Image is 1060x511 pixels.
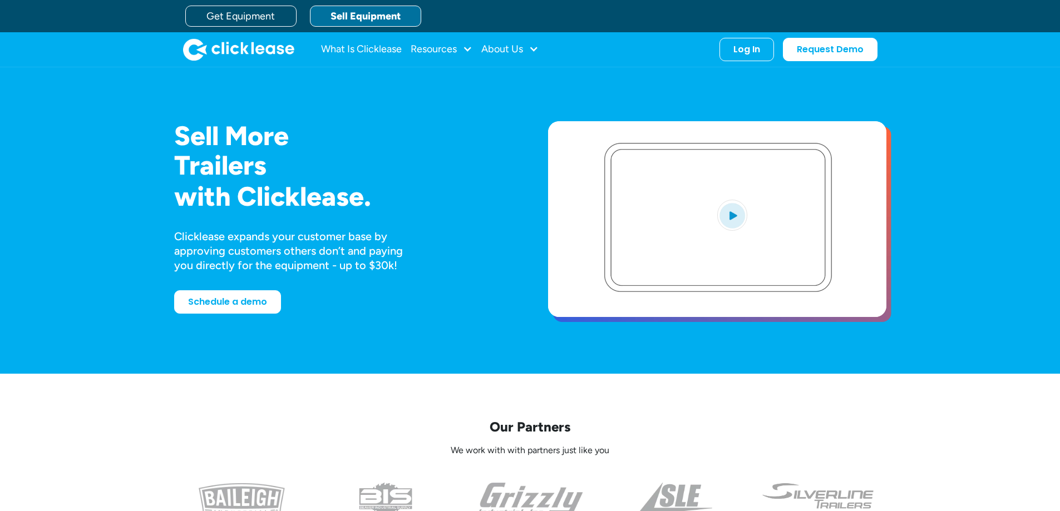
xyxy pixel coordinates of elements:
p: We work with with partners just like you [174,445,886,457]
img: Clicklease logo [183,38,294,61]
a: Request Demo [783,38,877,61]
div: Log In [733,44,760,55]
a: Get Equipment [185,6,297,27]
h1: Trailers [174,151,512,180]
a: What Is Clicklease [321,38,402,61]
img: Blue play button logo on a light blue circular background [717,200,747,231]
a: Sell Equipment [310,6,421,27]
div: Clicklease expands your customer base by approving customers others don’t and paying you directly... [174,229,423,272]
h1: with Clicklease. [174,182,512,211]
h1: Sell More [174,121,512,151]
p: Our Partners [174,418,886,435]
a: Schedule a demo [174,290,281,314]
